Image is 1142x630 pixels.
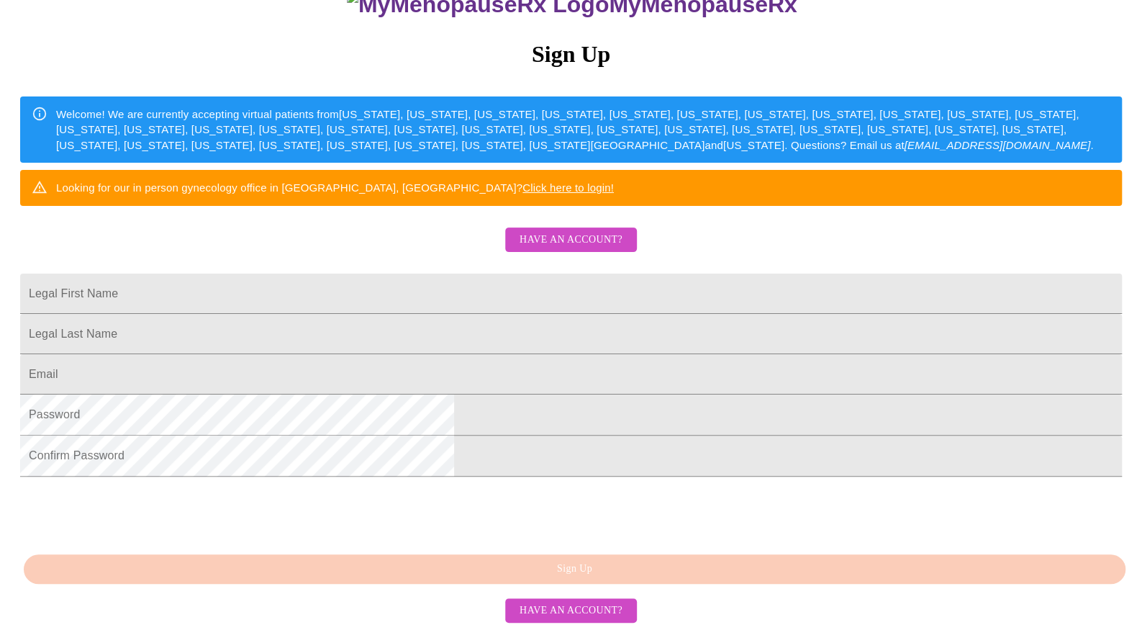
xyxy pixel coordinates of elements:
[56,101,1110,158] div: Welcome! We are currently accepting virtual patients from [US_STATE], [US_STATE], [US_STATE], [US...
[56,174,614,201] div: Looking for our in person gynecology office in [GEOGRAPHIC_DATA], [GEOGRAPHIC_DATA]?
[522,181,614,194] a: Click here to login!
[520,602,622,620] span: Have an account?
[505,228,637,253] button: Have an account?
[20,484,239,540] iframe: reCAPTCHA
[502,243,640,256] a: Have an account?
[502,603,640,616] a: Have an account?
[905,139,1091,151] em: [EMAIL_ADDRESS][DOMAIN_NAME]
[505,598,637,624] button: Have an account?
[20,41,1122,68] h3: Sign Up
[520,231,622,249] span: Have an account?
